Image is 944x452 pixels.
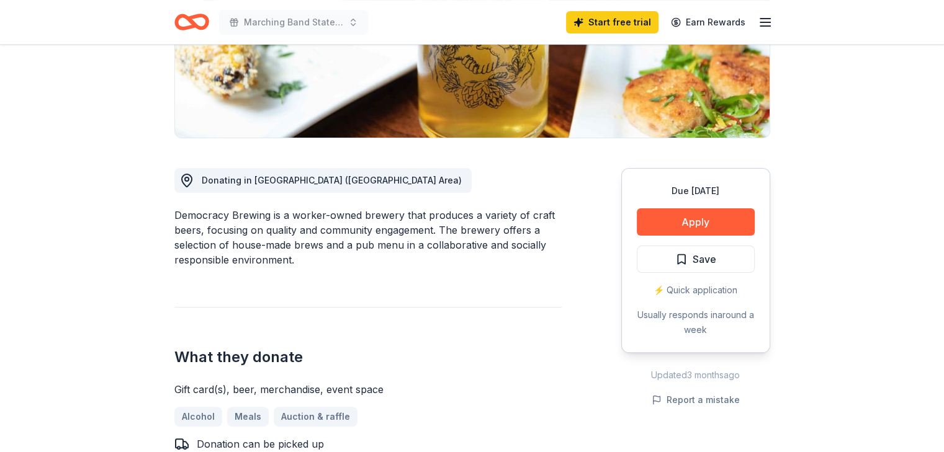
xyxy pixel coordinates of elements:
[637,308,755,337] div: Usually responds in around a week
[174,7,209,37] a: Home
[197,436,324,451] div: Donation can be picked up
[693,251,716,267] span: Save
[652,392,740,407] button: Report a mistake
[202,175,462,185] span: Donating in [GEOGRAPHIC_DATA] ([GEOGRAPHIC_DATA] Area)
[219,10,368,35] button: Marching Band State Finals Competition
[174,347,562,367] h2: What they donate
[227,407,269,427] a: Meals
[274,407,357,427] a: Auction & raffle
[566,11,659,33] a: Start free trial
[621,368,770,383] div: Updated 3 months ago
[244,15,343,30] span: Marching Band State Finals Competition
[637,184,755,198] div: Due [DATE]
[637,283,755,298] div: ⚡️ Quick application
[637,246,755,273] button: Save
[174,382,562,397] div: Gift card(s), beer, merchandise, event space
[174,407,222,427] a: Alcohol
[174,208,562,267] div: Democracy Brewing is a worker-owned brewery that produces a variety of craft beers, focusing on q...
[663,11,753,33] a: Earn Rewards
[637,208,755,236] button: Apply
